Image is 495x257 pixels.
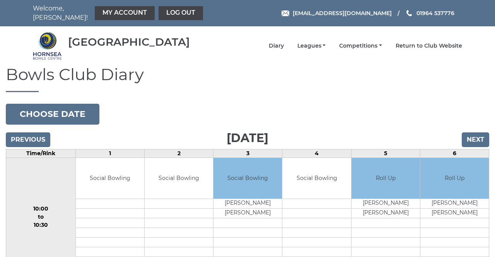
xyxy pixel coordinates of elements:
[420,208,489,218] td: [PERSON_NAME]
[33,31,62,60] img: Hornsea Bowls Centre
[76,158,144,199] td: Social Bowling
[6,149,76,158] td: Time/Rink
[269,42,284,50] a: Diary
[282,9,392,17] a: Email [EMAIL_ADDRESS][DOMAIN_NAME]
[420,158,489,199] td: Roll Up
[282,158,351,199] td: Social Bowling
[213,199,282,208] td: [PERSON_NAME]
[420,199,489,208] td: [PERSON_NAME]
[352,208,420,218] td: [PERSON_NAME]
[213,149,282,158] td: 3
[339,42,382,50] a: Competitions
[75,149,144,158] td: 1
[6,132,50,147] input: Previous
[95,6,155,20] a: My Account
[405,9,454,17] a: Phone us 01964 537776
[159,6,203,20] a: Log out
[213,158,282,199] td: Social Bowling
[145,158,213,199] td: Social Bowling
[145,149,213,158] td: 2
[213,208,282,218] td: [PERSON_NAME]
[420,149,489,158] td: 6
[352,199,420,208] td: [PERSON_NAME]
[396,42,462,50] a: Return to Club Website
[406,10,412,16] img: Phone us
[352,158,420,199] td: Roll Up
[6,104,99,125] button: Choose date
[462,132,489,147] input: Next
[282,10,289,16] img: Email
[416,10,454,17] span: 01964 537776
[282,149,351,158] td: 4
[351,149,420,158] td: 5
[33,4,205,22] nav: Welcome, [PERSON_NAME]!
[293,10,392,17] span: [EMAIL_ADDRESS][DOMAIN_NAME]
[297,42,326,50] a: Leagues
[68,36,190,48] div: [GEOGRAPHIC_DATA]
[6,65,489,92] h1: Bowls Club Diary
